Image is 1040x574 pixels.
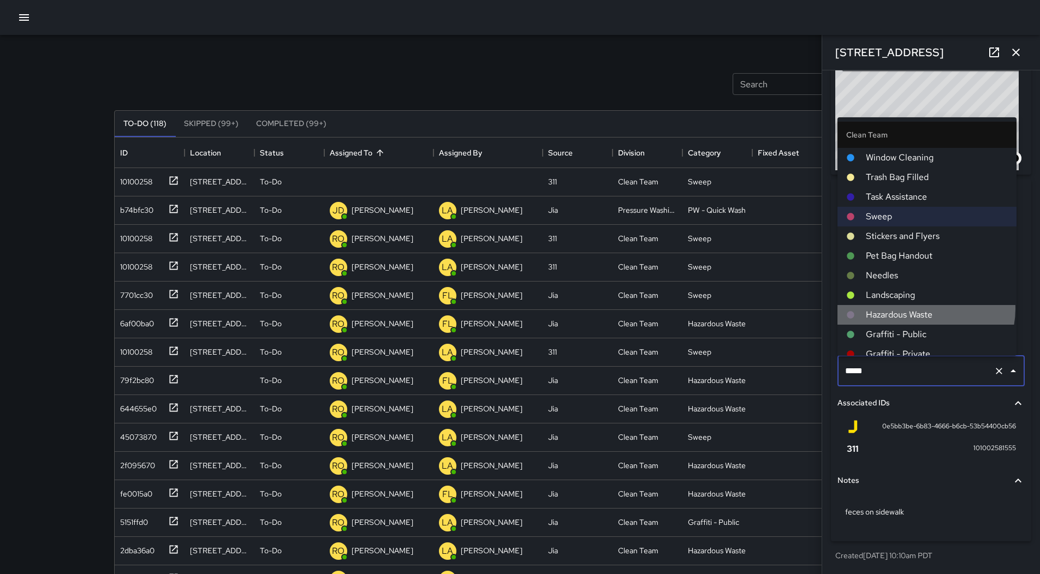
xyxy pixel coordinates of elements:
[116,541,154,556] div: 2dba36a0
[372,145,388,160] button: Sort
[461,318,522,329] p: [PERSON_NAME]
[442,346,453,359] p: LA
[688,137,721,168] div: Category
[260,375,282,386] p: To-Do
[461,517,522,528] p: [PERSON_NAME]
[618,432,658,443] div: Clean Team
[260,137,284,168] div: Status
[461,205,522,216] p: [PERSON_NAME]
[116,484,152,499] div: fe0015a0
[260,488,282,499] p: To-Do
[461,545,522,556] p: [PERSON_NAME]
[324,137,433,168] div: Assigned To
[618,460,658,471] div: Clean Team
[190,233,249,244] div: 530 Mcallister Street
[260,460,282,471] p: To-Do
[190,137,221,168] div: Location
[442,459,453,473] p: LA
[352,517,413,528] p: [PERSON_NAME]
[260,346,282,357] p: To-Do
[260,318,282,329] p: To-Do
[688,432,711,443] div: Sweep
[866,289,1008,302] span: Landscaping
[352,290,413,301] p: [PERSON_NAME]
[116,314,154,329] div: 6af00ba0
[116,342,152,357] div: 10100258
[190,290,249,301] div: 380 Fulton Street
[461,432,522,443] p: [PERSON_NAME]
[260,290,282,301] p: To-Do
[442,545,453,558] p: LA
[442,488,453,501] p: FL
[442,431,453,444] p: LA
[330,137,372,168] div: Assigned To
[613,137,682,168] div: Division
[548,233,557,244] div: 311
[352,545,413,556] p: [PERSON_NAME]
[352,403,413,414] p: [PERSON_NAME]
[618,261,658,272] div: Clean Team
[332,545,344,558] p: RO
[442,232,453,246] p: LA
[548,290,558,301] div: Jia
[688,318,746,329] div: Hazardous Waste
[618,403,658,414] div: Clean Team
[190,460,249,471] div: 580 Mcallister Street
[442,374,453,387] p: FL
[442,261,453,274] p: LA
[866,249,1008,262] span: Pet Bag Handout
[115,111,175,137] button: To-Do (118)
[461,460,522,471] p: [PERSON_NAME]
[116,200,153,216] div: b74bfc30
[548,545,558,556] div: Jia
[190,545,249,556] div: 629 Golden Gate Avenue
[260,205,282,216] p: To-Do
[115,137,185,168] div: ID
[190,432,249,443] div: 580 Mcallister Street
[352,460,413,471] p: [PERSON_NAME]
[260,261,282,272] p: To-Do
[837,122,1017,148] li: Clean Team
[688,346,711,357] div: Sweep
[190,261,249,272] div: 540 Mcallister Street
[752,137,822,168] div: Fixed Asset
[120,137,128,168] div: ID
[548,346,557,357] div: 311
[190,205,249,216] div: 298 Mcallister Street
[618,346,658,357] div: Clean Team
[260,517,282,528] p: To-Do
[116,257,152,272] div: 10100258
[688,233,711,244] div: Sweep
[352,346,413,357] p: [PERSON_NAME]
[866,190,1008,204] span: Task Assistance
[332,516,344,529] p: RO
[442,204,453,217] p: LA
[866,151,1008,164] span: Window Cleaning
[352,432,413,443] p: [PERSON_NAME]
[688,176,711,187] div: Sweep
[461,488,522,499] p: [PERSON_NAME]
[352,488,413,499] p: [PERSON_NAME]
[116,512,148,528] div: 5151ffd0
[688,205,746,216] div: PW - Quick Wash
[618,233,658,244] div: Clean Team
[866,230,1008,243] span: Stickers and Flyers
[260,233,282,244] p: To-Do
[618,517,658,528] div: Clean Team
[618,545,658,556] div: Clean Team
[439,137,482,168] div: Assigned By
[618,290,658,301] div: Clean Team
[548,205,558,216] div: Jia
[688,545,746,556] div: Hazardous Waste
[442,403,453,416] p: LA
[688,517,739,528] div: Graffiti - Public
[190,403,249,414] div: 530 Mcallister Street
[332,431,344,444] p: RO
[332,374,344,387] p: RO
[442,318,453,331] p: FL
[352,375,413,386] p: [PERSON_NAME]
[461,233,522,244] p: [PERSON_NAME]
[260,403,282,414] p: To-Do
[332,488,344,501] p: RO
[548,403,558,414] div: Jia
